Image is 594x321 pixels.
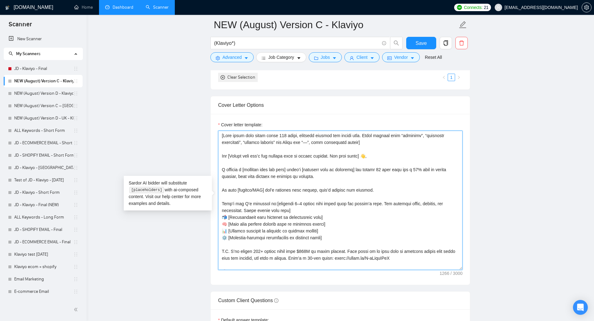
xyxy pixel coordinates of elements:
span: delete [456,40,467,46]
span: holder [73,128,78,133]
a: JD - SHOPIFY EMAIL - Short Form [14,149,73,162]
span: holder [73,252,78,257]
span: holder [73,79,78,84]
a: NEW (August) Version C - Klaviyo [14,75,73,87]
a: dashboardDashboard [105,5,133,10]
button: barsJob Categorycaret-down [256,52,306,62]
span: info-circle [382,41,386,45]
img: upwork-logo.png [457,5,462,10]
li: ALL Keywords - Short Form [4,124,83,137]
button: userClientcaret-down [344,52,380,62]
li: JD - SHOPIFY EMAIL - Final [4,223,83,236]
li: NEW (August) Version C – UK - Klaviyo [4,100,83,112]
span: copy [440,40,452,46]
span: holder [73,215,78,220]
li: NEW (August) Version D - Klaviyo [4,87,83,100]
div: Clear Selection [227,74,255,81]
span: My Scanners [9,51,41,56]
button: Save [406,37,436,49]
span: setting [216,56,220,60]
span: holder [73,190,78,195]
span: double-left [74,306,80,313]
a: ALL Keywords - Short Form [14,124,73,137]
span: left [442,76,446,79]
a: help center [162,194,183,199]
span: holder [73,202,78,207]
li: 1 [448,74,455,81]
li: New Scanner [4,33,83,45]
span: search [390,40,402,46]
span: 21 [484,4,489,11]
span: holder [73,178,78,183]
a: NEW (August) Version D - Klaviyo [14,87,73,100]
a: setting [582,5,592,10]
a: JD - Klaviyo - Short Form [14,186,73,199]
li: Test of JD - Klaviyo - 15 July [4,174,83,186]
li: JD - Klaviyo - Short Form [4,186,83,199]
input: Scanner name... [214,17,458,33]
div: Open Intercom Messenger [573,300,588,315]
li: Klaviyo ecom + shopify [4,261,83,273]
span: holder [73,91,78,96]
button: folderJobscaret-down [309,52,342,62]
button: settingAdvancedcaret-down [210,52,254,62]
input: Search Freelance Jobs... [214,39,379,47]
span: holder [73,153,78,158]
li: E-commerce Email [4,285,83,298]
span: Custom Client Questions [218,298,278,303]
a: searchScanner [146,5,169,10]
li: JD - ECOMMERCE EMAIL - Final [4,236,83,248]
span: caret-down [410,56,415,60]
a: Reset All [425,54,442,61]
a: Klaviyo ecom + shopify [14,261,73,273]
a: JD - SHOPIFY EMAIL - Final [14,223,73,236]
span: caret-down [244,56,248,60]
span: holder [73,289,78,294]
a: Test of JD - Klaviyo - [DATE] [14,174,73,186]
span: holder [73,264,78,269]
button: idcardVendorcaret-down [382,52,420,62]
span: holder [73,66,78,71]
span: My Scanners [16,51,41,56]
button: search [390,37,402,49]
div: Cover Letter Options [218,96,463,114]
span: edit [459,21,467,29]
span: user [496,5,501,10]
li: JD - Klaviyo - Final [4,63,83,75]
span: holder [73,165,78,170]
li: Klaviyo test 15 July [4,248,83,261]
a: NEW (August) Version C – [GEOGRAPHIC_DATA] - Klaviyo [14,100,73,112]
span: holder [73,141,78,145]
span: Save [415,39,427,47]
span: folder [314,56,318,60]
a: homeHome [74,5,93,10]
li: Next Page [455,74,463,81]
span: search [9,51,13,56]
li: ALL Keywords - Long Form [4,211,83,223]
span: caret-down [297,56,301,60]
li: JD - ECOMMERCE EMAIL - Short Form [4,137,83,149]
span: caret-down [370,56,374,60]
button: delete [455,37,468,49]
a: NEW (August) Version D - UK - Klaviyo [14,112,73,124]
li: JD - Klaviyo - UK - only [4,162,83,174]
li: JD - SHOPIFY EMAIL - Short Form [4,149,83,162]
li: Previous Page [440,74,448,81]
button: right [455,74,463,81]
span: Job Category [268,54,294,61]
a: JD - ECOMMERCE EMAIL - Final [14,236,73,248]
span: Scanner [4,20,37,33]
span: bars [261,56,266,60]
button: left [440,74,448,81]
a: JD - ECOMMERCE EMAIL - Short Form [14,137,73,149]
span: holder [73,240,78,245]
span: Advanced [222,54,242,61]
a: New Scanner [9,33,78,45]
textarea: Cover letter template: [218,131,463,270]
span: Jobs [321,54,330,61]
span: info-circle [274,298,278,303]
label: Cover letter template: [218,121,262,128]
img: logo [5,3,10,13]
span: holder [73,277,78,282]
